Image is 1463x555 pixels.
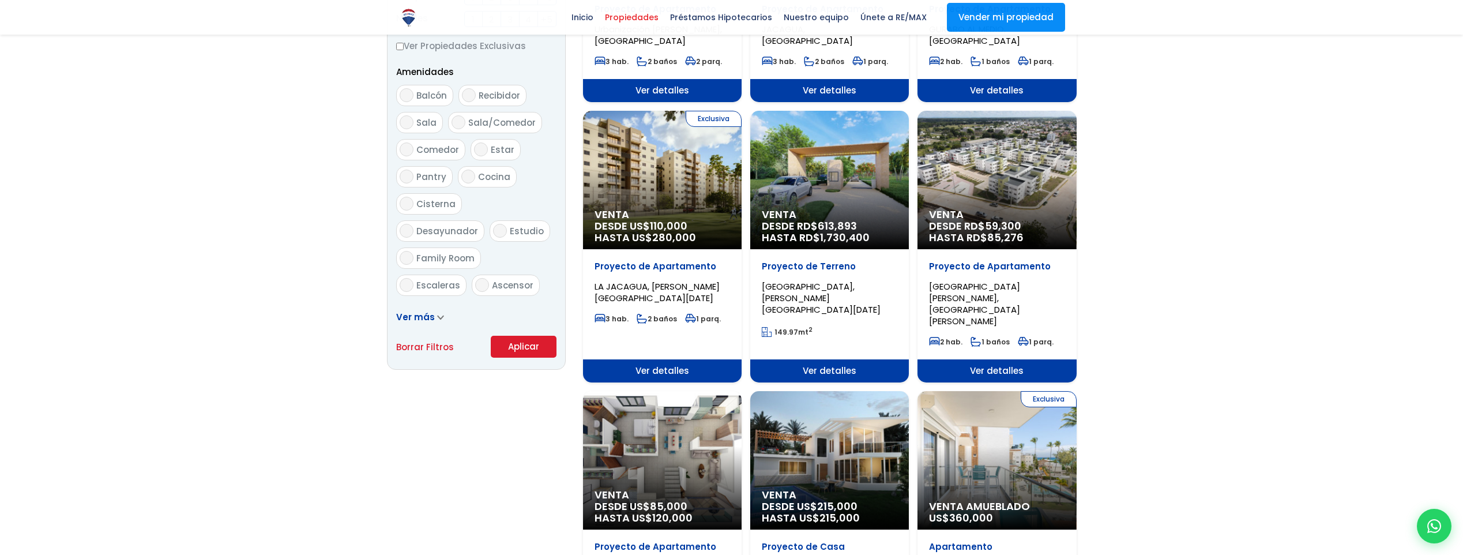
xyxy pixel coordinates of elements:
span: HASTA US$ [595,232,730,243]
span: Ver detalles [750,359,909,382]
span: Préstamos Hipotecarios [664,9,778,26]
a: Venta DESDE RD$59,300 HASTA RD$85,276 Proyecto de Apartamento [GEOGRAPHIC_DATA][PERSON_NAME], [GE... [917,111,1076,382]
span: Escaleras [416,279,460,291]
span: 85,276 [987,230,1024,245]
span: HASTA RD$ [929,232,1065,243]
span: 110,000 [650,219,687,233]
span: HASTA US$ [595,512,730,524]
p: Apartamento [929,541,1065,553]
span: 1 parq. [1018,57,1054,66]
span: Exclusiva [1021,391,1077,407]
span: 1 baños [971,57,1010,66]
span: DESDE US$ [595,501,730,524]
span: GURABO AL MEDIO, [GEOGRAPHIC_DATA] [929,23,1020,47]
span: Cocina [478,171,510,183]
span: Venta [595,209,730,220]
span: 3 hab. [595,57,629,66]
p: Proyecto de Casa [762,541,897,553]
p: Proyecto de Terreno [762,261,897,272]
span: US$ [929,511,993,525]
span: HASTA US$ [762,512,897,524]
span: Únete a RE/MAX [855,9,932,26]
span: 280,000 [652,230,696,245]
sup: 2 [808,325,813,334]
input: Estudio [493,224,507,238]
span: 3 hab. [595,314,629,324]
span: Ver detalles [583,79,742,102]
span: 613,893 [818,219,857,233]
span: 215,000 [817,499,858,513]
span: Desayunador [416,225,478,237]
span: [GEOGRAPHIC_DATA], [PERSON_NAME][GEOGRAPHIC_DATA][DATE] [762,280,881,316]
span: 85,000 [650,499,687,513]
span: 2 parq. [685,57,722,66]
span: Ascensor [492,279,533,291]
input: Comedor [400,142,413,156]
span: Exclusiva [686,111,742,127]
span: Family Room [416,252,475,264]
span: Venta [762,209,897,220]
span: Ver detalles [583,359,742,382]
img: Logo de REMAX [398,7,419,28]
a: Venta DESDE RD$613,893 HASTA RD$1,730,400 Proyecto de Terreno [GEOGRAPHIC_DATA], [PERSON_NAME][GE... [750,111,909,382]
label: Ver Propiedades Exclusivas [396,39,556,53]
span: Ver más [396,311,435,323]
span: 3 hab. [762,57,796,66]
span: 1 parq. [685,314,721,324]
span: Comedor [416,144,459,156]
span: 2 baños [804,57,844,66]
input: Balcón [400,88,413,102]
button: Aplicar [491,336,556,358]
span: DESDE US$ [762,501,897,524]
span: DESDE US$ [595,220,730,243]
input: Recibidor [462,88,476,102]
span: 120,000 [652,511,693,525]
span: Ver detalles [750,79,909,102]
a: Exclusiva Venta DESDE US$110,000 HASTA US$280,000 Proyecto de Apartamento LA JACAGUA, [PERSON_NAM... [583,111,742,382]
input: Sala [400,115,413,129]
input: Escaleras [400,278,413,292]
input: Sala/Comedor [452,115,465,129]
span: Sala/Comedor [468,117,536,129]
span: Ver detalles [917,79,1076,102]
span: Nuestro equipo [778,9,855,26]
input: Desayunador [400,224,413,238]
span: 215,000 [819,511,860,525]
span: Venta Amueblado [929,501,1065,512]
input: Cisterna [400,197,413,211]
a: Borrar Filtros [396,340,454,354]
span: 1,730,400 [820,230,870,245]
span: Ver detalles [917,359,1076,382]
span: JACAGUA, [GEOGRAPHIC_DATA] [762,23,853,47]
p: Proyecto de Apartamento [595,541,730,553]
p: Amenidades [396,65,556,79]
span: Balcón [416,89,447,102]
span: 2 baños [637,57,677,66]
span: Estar [491,144,514,156]
span: DESDE RD$ [929,220,1065,243]
span: 360,000 [949,511,993,525]
input: Pantry [400,170,413,183]
span: 1 parq. [1018,337,1054,347]
span: 1 parq. [852,57,888,66]
span: mt [762,327,813,337]
span: DESDE RD$ [762,220,897,243]
input: Ascensor [475,278,489,292]
span: Inicio [566,9,599,26]
span: LA JACAGUA, [PERSON_NAME][GEOGRAPHIC_DATA][DATE] [595,280,720,304]
span: Propiedades [599,9,664,26]
span: 2 hab. [929,337,962,347]
input: Estar [474,142,488,156]
span: Cisterna [416,198,456,210]
span: HASTA RD$ [762,232,897,243]
span: [GEOGRAPHIC_DATA][PERSON_NAME], [GEOGRAPHIC_DATA][PERSON_NAME] [929,280,1020,327]
input: Ver Propiedades Exclusivas [396,43,404,50]
span: Venta [929,209,1065,220]
span: Recibidor [479,89,520,102]
input: Family Room [400,251,413,265]
p: Proyecto de Apartamento [595,261,730,272]
input: Cocina [461,170,475,183]
span: 149.97 [774,327,798,337]
span: Venta [762,489,897,501]
span: Urbanización [PERSON_NAME], [GEOGRAPHIC_DATA] [595,23,722,47]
